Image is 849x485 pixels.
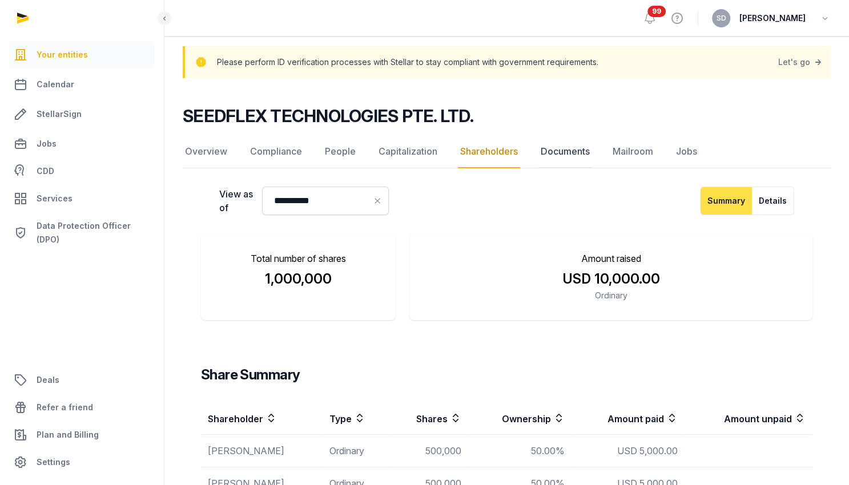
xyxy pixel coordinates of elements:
[37,455,70,469] span: Settings
[323,402,389,435] th: Type
[674,135,699,168] a: Jobs
[183,135,230,168] a: Overview
[9,160,155,183] a: CDD
[37,78,74,91] span: Calendar
[538,135,592,168] a: Documents
[792,430,849,485] iframe: Chat Widget
[468,435,571,467] td: 50.00%
[778,54,824,70] a: Let's go
[219,187,253,215] label: View as of
[219,270,377,288] div: 1,000,000
[323,435,389,467] td: Ordinary
[37,107,82,121] span: StellarSign
[201,366,812,384] h3: Share Summary
[571,402,684,435] th: Amount paid
[389,435,469,467] td: 500,000
[9,366,155,394] a: Deals
[37,428,99,442] span: Plan and Billing
[684,402,812,435] th: Amount unpaid
[712,9,730,27] button: SD
[37,164,54,178] span: CDD
[458,135,520,168] a: Shareholders
[37,373,59,387] span: Deals
[468,402,571,435] th: Ownership
[752,187,794,215] button: Details
[717,15,726,22] span: SD
[389,402,469,435] th: Shares
[37,48,88,62] span: Your entities
[9,421,155,448] a: Plan and Billing
[428,252,794,265] p: Amount raised
[9,130,155,157] a: Jobs
[183,106,473,126] h2: SEEDFLEX TECHNOLOGIES PTE. LTD.
[9,41,155,68] a: Your entities
[37,219,150,246] span: Data Protection Officer (DPO)
[37,192,73,205] span: Services
[37,401,93,414] span: Refer a friend
[610,135,655,168] a: Mailroom
[700,187,753,215] button: Summary
[9,185,155,212] a: Services
[37,137,57,151] span: Jobs
[9,215,155,251] a: Data Protection Officer (DPO)
[9,394,155,421] a: Refer a friend
[248,135,304,168] a: Compliance
[562,270,660,287] span: USD 10,000.00
[595,290,627,300] span: Ordinary
[739,11,806,25] span: [PERSON_NAME]
[208,444,316,458] div: [PERSON_NAME]
[262,187,389,215] input: Datepicker input
[9,100,155,128] a: StellarSign
[217,54,598,70] p: Please perform ID verification processes with Stellar to stay compliant with government requireme...
[9,71,155,98] a: Calendar
[376,135,440,168] a: Capitalization
[183,135,831,168] nav: Tabs
[647,6,666,17] span: 99
[617,445,677,456] span: USD 5,000.00
[219,252,377,265] p: Total number of shares
[9,448,155,476] a: Settings
[323,135,358,168] a: People
[201,402,323,435] th: Shareholder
